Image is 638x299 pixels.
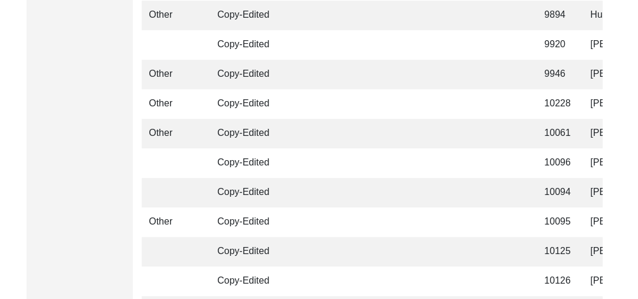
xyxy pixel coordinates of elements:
[537,207,574,237] td: 10095
[537,178,574,207] td: 10094
[210,237,316,266] td: Copy-Edited
[142,207,201,237] td: Other
[210,1,316,30] td: Copy-Edited
[210,30,316,60] td: Copy-Edited
[210,266,316,296] td: Copy-Edited
[537,1,574,30] td: 9894
[142,119,201,148] td: Other
[210,207,316,237] td: Copy-Edited
[142,1,201,30] td: Other
[537,266,574,296] td: 10126
[142,60,201,89] td: Other
[210,119,316,148] td: Copy-Edited
[537,148,574,178] td: 10096
[537,89,574,119] td: 10228
[537,119,574,148] td: 10061
[142,89,201,119] td: Other
[210,89,316,119] td: Copy-Edited
[210,148,316,178] td: Copy-Edited
[210,60,316,89] td: Copy-Edited
[537,30,574,60] td: 9920
[210,178,316,207] td: Copy-Edited
[537,60,574,89] td: 9946
[537,237,574,266] td: 10125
